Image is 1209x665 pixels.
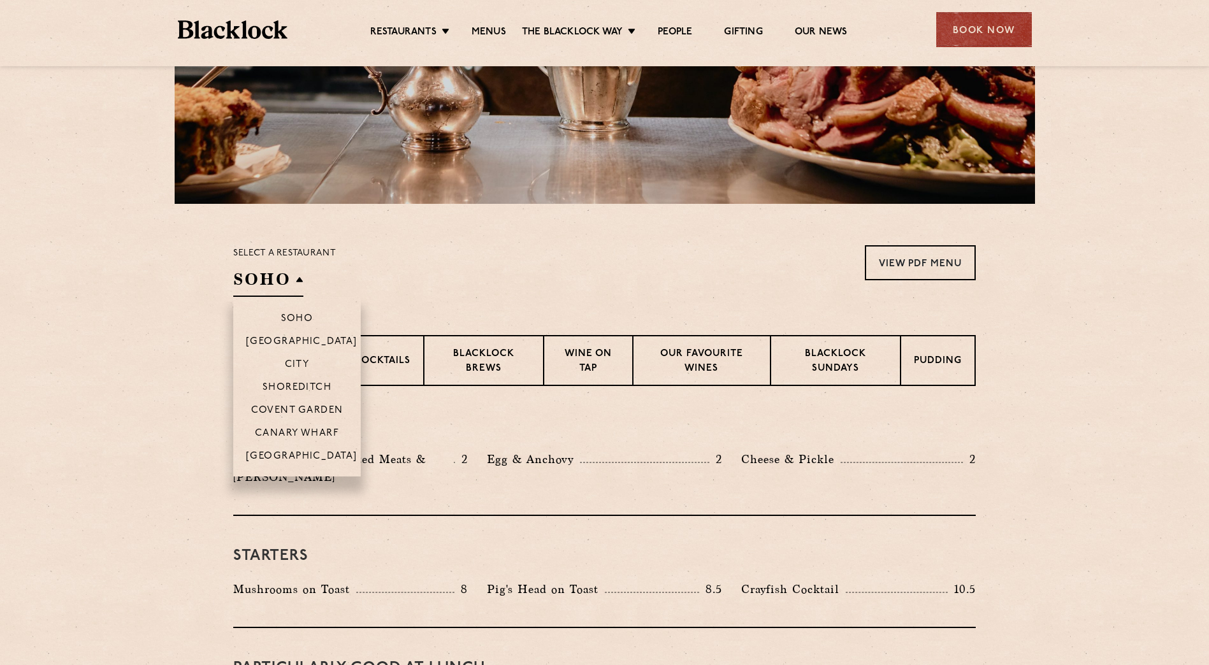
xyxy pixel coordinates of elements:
h3: Starters [233,548,976,564]
p: Egg & Anchovy [487,450,580,468]
a: Gifting [724,26,762,40]
p: Pig's Head on Toast [487,580,605,598]
p: Our favourite wines [646,347,757,377]
p: Pudding [914,354,962,370]
a: The Blacklock Way [522,26,623,40]
a: View PDF Menu [865,245,976,280]
a: Menus [472,26,506,40]
p: City [285,359,310,372]
p: [GEOGRAPHIC_DATA] [246,451,358,464]
p: 10.5 [948,581,976,597]
p: Blacklock Sundays [784,347,887,377]
p: Crayfish Cocktail [741,580,846,598]
a: People [658,26,692,40]
p: Soho [281,313,314,326]
div: Book Now [936,12,1032,47]
p: Canary Wharf [255,428,339,441]
p: 8 [454,581,468,597]
img: BL_Textured_Logo-footer-cropped.svg [178,20,288,39]
p: Cheese & Pickle [741,450,841,468]
h3: Pre Chop Bites [233,418,976,434]
p: 2 [455,451,468,468]
p: Covent Garden [251,405,344,418]
a: Restaurants [370,26,437,40]
p: [GEOGRAPHIC_DATA] [246,336,358,349]
p: Wine on Tap [557,347,619,377]
p: 2 [963,451,976,468]
p: Mushrooms on Toast [233,580,356,598]
p: Cocktails [354,354,410,370]
h2: SOHO [233,268,303,297]
p: 2 [709,451,722,468]
p: Shoreditch [263,382,332,395]
p: 8.5 [699,581,722,597]
p: Blacklock Brews [437,347,530,377]
p: Select a restaurant [233,245,336,262]
a: Our News [795,26,848,40]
